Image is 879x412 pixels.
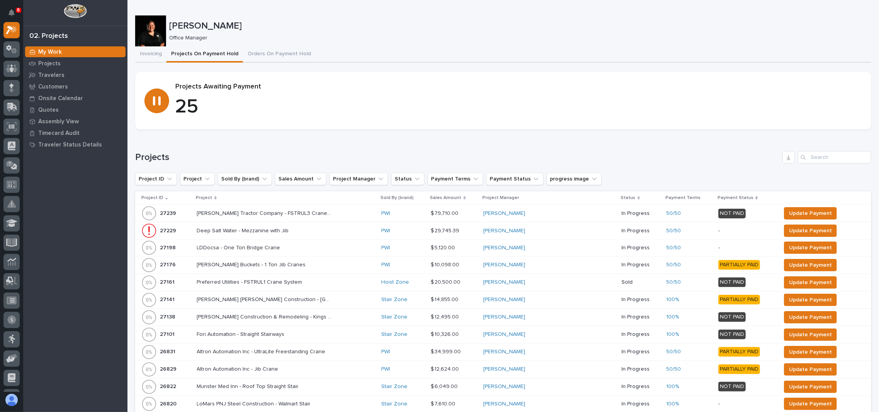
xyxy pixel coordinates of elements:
a: [PERSON_NAME] [484,245,526,251]
span: Update Payment [789,382,832,392]
div: Search [798,151,871,163]
p: 27229 [160,226,178,234]
a: 100% [667,331,679,338]
p: In Progress [622,401,660,407]
span: Update Payment [789,399,832,409]
tr: 2714127141 [PERSON_NAME] [PERSON_NAME] Construction - [GEOGRAPHIC_DATA][PERSON_NAME][PERSON_NAME]... [135,291,871,308]
p: Project [196,194,212,202]
p: Fori Automation - Straight Stairways [197,330,286,338]
a: Stair Zone [382,314,408,320]
tr: 2710127101 Fori Automation - Straight StairwaysFori Automation - Straight Stairways Stair Zone $ ... [135,326,871,343]
a: [PERSON_NAME] [484,228,526,234]
button: Update Payment [784,346,837,358]
p: $ 79,710.00 [431,209,460,217]
p: Deep Salt Water - Mezzanine with Jib [197,226,290,234]
button: Update Payment [784,381,837,393]
a: PWI [382,245,390,251]
p: 27138 [160,312,177,320]
a: [PERSON_NAME] [484,349,526,355]
p: In Progress [622,245,660,251]
a: [PERSON_NAME] [484,314,526,320]
a: PWI [382,366,390,373]
tr: 2713827138 [PERSON_NAME] Construction & Remodeling - Kings Pt Pub[PERSON_NAME] Construction & Rem... [135,308,871,326]
a: [PERSON_NAME] [484,401,526,407]
p: In Progress [622,210,660,217]
p: Altron Automation Inc - Jib Crane [197,364,280,373]
a: Onsite Calendar [23,92,127,104]
p: $ 5,120.00 [431,243,457,251]
a: [PERSON_NAME] [484,210,526,217]
a: Projects [23,58,127,69]
p: 26822 [160,382,178,390]
p: Onsite Calendar [38,95,83,102]
p: - [718,245,775,251]
p: Office Manager [169,35,865,41]
p: 6 [17,7,20,13]
a: [PERSON_NAME] [484,331,526,338]
span: Update Payment [789,365,832,374]
a: Hoist Zone [382,279,409,286]
h1: Projects [135,152,779,163]
button: Update Payment [784,259,837,271]
tr: 2719827198 LDDocsa - One Ton Bridge CraneLDDocsa - One Ton Bridge Crane PWI $ 5,120.00$ 5,120.00 ... [135,239,871,256]
p: Project ID [141,194,163,202]
tr: 2723927239 [PERSON_NAME] Tractor Company - FSTRUL3 Crane System[PERSON_NAME] Tractor Company - FS... [135,205,871,222]
button: Payment Status [486,173,543,185]
div: PARTIALLY PAID [718,260,760,270]
tr: 2717627176 [PERSON_NAME] Buckets - 1 Ton Jib Cranes[PERSON_NAME] Buckets - 1 Ton Jib Cranes PWI $... [135,256,871,274]
p: 27141 [160,295,176,303]
a: 50/50 [667,366,681,373]
button: Update Payment [784,225,837,237]
a: 100% [667,296,679,303]
a: Stair Zone [382,296,408,303]
tr: 2683126831 Altron Automation Inc - UltraLite Freestanding CraneAltron Automation Inc - UltraLite ... [135,343,871,361]
p: 27161 [160,278,176,286]
a: Stair Zone [382,383,408,390]
p: LoMars PNJ Steel Construction - Walmart Stair [197,399,312,407]
a: Traveler Status Details [23,139,127,150]
p: 26820 [160,399,178,407]
a: PWI [382,210,390,217]
p: 25 [175,95,862,119]
p: [PERSON_NAME] [169,20,868,32]
a: Customers [23,81,127,92]
a: [PERSON_NAME] [484,366,526,373]
p: $ 10,098.00 [431,260,461,268]
p: Sold [622,279,660,286]
p: [PERSON_NAME] Tractor Company - FSTRUL3 Crane System [197,209,334,217]
tr: 2716127161 Preferred Utilities - FSTRUL1 Crane SystemPreferred Utilities - FSTRUL1 Crane System H... [135,274,871,291]
p: $ 10,326.00 [431,330,461,338]
p: LDDocsa - One Ton Bridge Crane [197,243,282,251]
p: Status [621,194,636,202]
a: 50/50 [667,210,681,217]
a: [PERSON_NAME] [484,383,526,390]
div: NOT PAID [718,330,746,339]
p: Assembly View [38,118,79,125]
div: PARTIALLY PAID [718,364,760,374]
p: In Progress [622,331,660,338]
a: [PERSON_NAME] [484,262,526,268]
button: Update Payment [784,329,837,341]
p: $ 14,855.00 [431,295,460,303]
p: Projects [38,60,61,67]
p: - [718,401,775,407]
button: Update Payment [784,242,837,254]
button: Update Payment [784,398,837,410]
a: 50/50 [667,262,681,268]
a: PWI [382,349,390,355]
a: 100% [667,383,679,390]
tr: 2682226822 Munster Med Inn - Roof Top Straight StairMunster Med Inn - Roof Top Straight Stair Sta... [135,378,871,395]
p: [PERSON_NAME] Buckets - 1 Ton Jib Cranes [197,260,307,268]
p: 27176 [160,260,177,268]
p: In Progress [622,314,660,320]
span: Update Payment [789,278,832,287]
button: progress image [546,173,602,185]
p: 27239 [160,209,178,217]
div: Notifications6 [10,9,20,22]
div: 02. Projects [29,32,68,41]
p: 27198 [160,243,177,251]
button: Update Payment [784,294,837,306]
a: Stair Zone [382,331,408,338]
span: Update Payment [789,260,832,270]
p: Munster Med Inn - Roof Top Straight Stair [197,382,300,390]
